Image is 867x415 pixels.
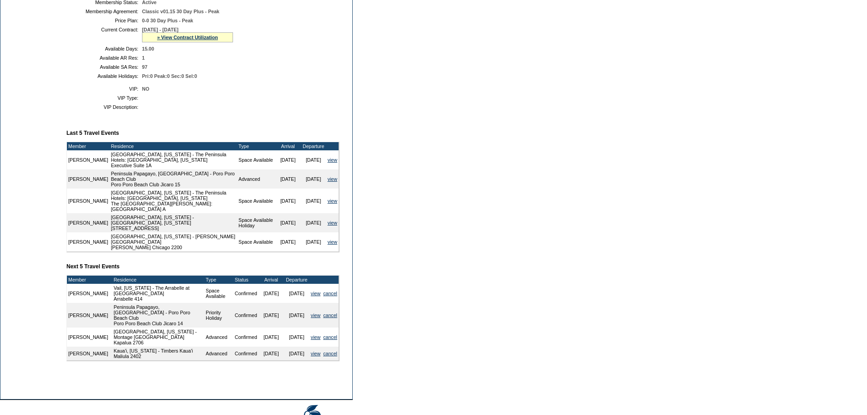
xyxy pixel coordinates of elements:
td: [PERSON_NAME] [67,169,110,189]
td: [PERSON_NAME] [67,303,110,328]
td: Priority Holiday [204,303,233,328]
a: cancel [323,291,337,296]
td: Advanced [204,347,233,360]
a: cancel [323,351,337,356]
b: Last 5 Travel Events [66,130,119,136]
td: Arrival [259,276,284,284]
td: Peninsula Papagayo, [GEOGRAPHIC_DATA] - Poro Poro Beach Club Poro Poro Beach Club Jicaro 15 [110,169,237,189]
td: Space Available [237,150,275,169]
td: Available Holidays: [70,73,138,79]
td: Confirmed [233,284,259,303]
td: [PERSON_NAME] [67,328,110,347]
td: Type [237,142,275,150]
td: Confirmed [233,347,259,360]
td: Available SA Res: [70,64,138,70]
span: 15.00 [142,46,154,51]
td: Confirmed [233,328,259,347]
td: Arrival [275,142,301,150]
td: [DATE] [275,169,301,189]
span: 0-0 30 Day Plus - Peak [142,18,193,23]
span: 97 [142,64,147,70]
td: [DATE] [284,303,309,328]
a: cancel [323,334,337,340]
td: Kaua'i, [US_STATE] - Timbers Kaua'i Maliula 2402 [112,347,204,360]
td: [PERSON_NAME] [67,150,110,169]
td: [PERSON_NAME] [67,347,110,360]
td: Member [67,142,110,150]
td: Price Plan: [70,18,138,23]
a: view [311,291,320,296]
td: Member [67,276,110,284]
td: [DATE] [259,303,284,328]
td: Current Contract: [70,27,138,42]
td: [DATE] [259,328,284,347]
td: Departure [301,142,326,150]
td: Status [233,276,259,284]
a: view [328,176,337,182]
td: Vail, [US_STATE] - The Arrabelle at [GEOGRAPHIC_DATA] Arrabelle 414 [112,284,204,303]
td: [DATE] [301,150,326,169]
a: view [311,313,320,318]
td: [GEOGRAPHIC_DATA], [US_STATE] - Montage [GEOGRAPHIC_DATA] Kapalua 2706 [112,328,204,347]
td: [DATE] [275,189,301,213]
td: [DATE] [275,150,301,169]
td: Peninsula Papagayo, [GEOGRAPHIC_DATA] - Poro Poro Beach Club Poro Poro Beach Club Jicaro 14 [112,303,204,328]
td: [DATE] [259,347,284,360]
a: view [328,157,337,163]
td: [DATE] [284,328,309,347]
td: [DATE] [301,169,326,189]
td: [GEOGRAPHIC_DATA], [US_STATE] - [PERSON_NAME][GEOGRAPHIC_DATA] [PERSON_NAME] Chicago 2200 [110,232,237,251]
span: Pri:0 Peak:0 Sec:0 Sel:0 [142,73,197,79]
td: Departure [284,276,309,284]
td: VIP Description: [70,104,138,110]
td: Confirmed [233,303,259,328]
a: » View Contract Utilization [157,35,218,40]
a: view [328,198,337,204]
td: Available Days: [70,46,138,51]
span: [DATE] - [DATE] [142,27,178,32]
td: VIP Type: [70,95,138,101]
td: Membership Agreement: [70,9,138,14]
span: Classic v01.15 30 Day Plus - Peak [142,9,219,14]
td: [DATE] [284,347,309,360]
td: [PERSON_NAME] [67,213,110,232]
td: Type [204,276,233,284]
td: [DATE] [301,189,326,213]
td: [GEOGRAPHIC_DATA], [US_STATE] - The Peninsula Hotels: [GEOGRAPHIC_DATA], [US_STATE] The [GEOGRAPH... [110,189,237,213]
td: [PERSON_NAME] [67,232,110,251]
td: [DATE] [301,213,326,232]
td: Space Available [237,189,275,213]
td: Space Available [204,284,233,303]
a: view [311,334,320,340]
td: VIP: [70,86,138,92]
td: [DATE] [301,232,326,251]
td: Advanced [237,169,275,189]
td: Residence [112,276,204,284]
td: Space Available [237,232,275,251]
td: Available AR Res: [70,55,138,61]
td: [PERSON_NAME] [67,189,110,213]
a: view [328,239,337,245]
td: [DATE] [275,213,301,232]
a: view [328,220,337,225]
td: [GEOGRAPHIC_DATA], [US_STATE] - [GEOGRAPHIC_DATA], [US_STATE] [STREET_ADDRESS] [110,213,237,232]
td: [DATE] [259,284,284,303]
span: 1 [142,55,145,61]
td: Space Available Holiday [237,213,275,232]
b: Next 5 Travel Events [66,263,120,270]
td: [PERSON_NAME] [67,284,110,303]
td: [GEOGRAPHIC_DATA], [US_STATE] - The Peninsula Hotels: [GEOGRAPHIC_DATA], [US_STATE] Executive Sui... [110,150,237,169]
a: cancel [323,313,337,318]
td: [DATE] [284,284,309,303]
td: Residence [110,142,237,150]
a: view [311,351,320,356]
td: Advanced [204,328,233,347]
span: NO [142,86,149,92]
td: [DATE] [275,232,301,251]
